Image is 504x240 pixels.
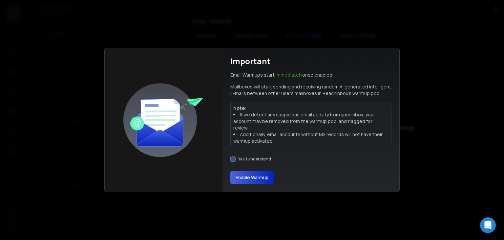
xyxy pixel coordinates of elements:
[238,156,271,162] label: Yes, I understand
[233,131,388,144] li: Additionally, email accounts without MX records will not have their warmup activated.
[230,56,270,66] h1: Important
[480,217,496,233] div: Open Intercom Messenger
[276,72,302,78] span: Immediately
[230,84,391,97] p: Mailboxes will start sending and receiving random AI generated intelligent E-mails between other ...
[233,105,388,111] p: Note:
[233,111,388,131] li: If we detect any suspicious email activity from your inbox, your account may be removed from the ...
[230,171,274,184] button: Enable Warmup
[230,72,333,78] p: Email Warmups start once enabled.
